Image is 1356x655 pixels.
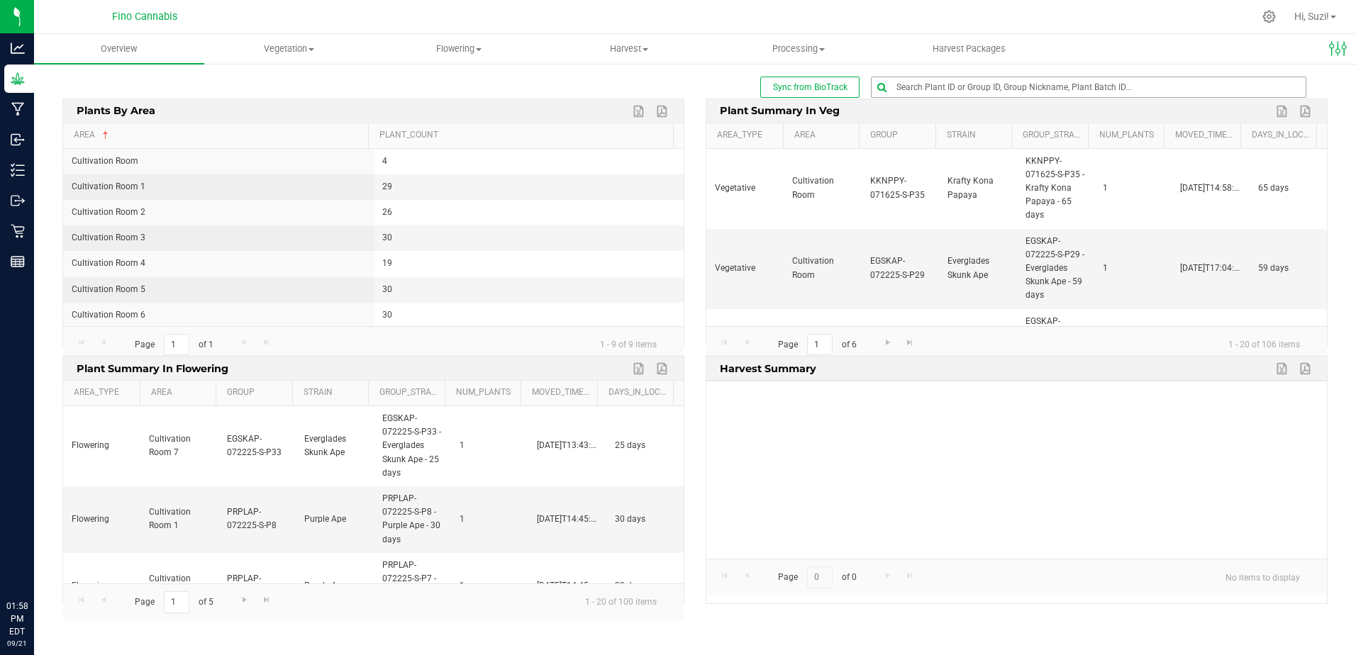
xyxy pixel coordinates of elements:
td: EGSKAP-072225-S-P29 - Everglades Skunk Ape - 59 days [1017,229,1094,309]
td: [DATE]T17:04:58.000Z [1172,229,1249,309]
td: PRPLAP-072225-S-P8 - Purple Ape - 30 days [374,486,451,553]
td: 65 days [1250,149,1327,229]
span: Page of 6 [766,334,868,356]
td: 30 [374,303,684,328]
a: Processing [714,34,884,64]
inline-svg: Inbound [11,133,25,147]
a: Strain [304,387,363,398]
td: 30 days [606,553,684,620]
input: Search Plant ID or Group ID, Group Nickname, Plant Batch ID... [872,77,1306,97]
td: 30 days [606,486,684,553]
td: Cultivation Room 1 [140,553,218,620]
td: 30 [374,277,684,303]
input: 1 [164,334,189,356]
span: Harvest Summary [716,357,821,379]
a: Num_Plants [456,387,516,398]
td: Cultivation Room 1 [140,486,218,553]
td: Cultivation Room 4 [63,251,374,276]
td: Krafty Kona Papaya [939,149,1016,229]
td: Flowering [63,406,140,486]
td: 1 [451,486,528,553]
inline-svg: Outbound [11,194,25,208]
span: Harvest Packages [913,43,1025,55]
td: PRPLAP-072225-S-P7 - Purple Ape - 30 days [374,553,451,620]
span: Sync from BioTrack [773,82,847,92]
td: 25 days [606,406,684,486]
inline-svg: Inventory [11,163,25,177]
td: 59 days [1250,229,1327,309]
a: Go to the last page [900,334,921,353]
td: 4 [374,149,684,174]
td: Cultivation Room [63,149,374,174]
a: Moved_Timestamp [532,387,591,398]
a: Area_Type [74,387,134,398]
p: 01:58 PM EDT [6,600,28,638]
a: Overview [34,34,204,64]
td: [DATE]T14:45:27.000Z [528,553,606,620]
td: Everglades Skunk Ape [939,309,1016,389]
td: Everglades Skunk Ape [939,229,1016,309]
span: Page of 5 [123,591,225,613]
a: Export to Excel [1272,102,1294,121]
td: KKNPPY-071625-S-P35 [862,149,939,229]
a: Export to PDF [1296,102,1317,121]
td: Cultivation Room [784,309,861,389]
a: Group [870,130,930,141]
td: 1 [451,553,528,620]
td: [DATE]T14:58:45.000Z [1172,149,1249,229]
a: Export to PDF [652,102,674,121]
td: Cultivation Room 2 [63,200,374,225]
a: Days_in_Location [1252,130,1311,141]
a: Days_in_Location [608,387,668,398]
inline-svg: Manufacturing [11,102,25,116]
span: Processing [715,43,884,55]
td: Cultivation Room 5 [63,277,374,303]
span: Page of 0 [766,566,868,588]
a: Harvest Packages [884,34,1054,64]
td: 59 days [1250,309,1327,389]
td: KKNPPY-071625-S-P35 - Krafty Kona Papaya - 65 days [1017,149,1094,229]
span: Flowering [374,43,543,55]
td: Cultivation Room [784,229,861,309]
td: [DATE]T14:45:39.000Z [528,486,606,553]
span: Hi, Suzi! [1294,11,1329,22]
span: Vegetation [205,43,374,55]
td: Flowering [63,553,140,620]
a: Go to the last page [257,591,277,610]
a: Group_Strain [1023,130,1082,141]
td: 26 [374,200,684,225]
a: Export to PDF [652,359,674,378]
td: 1 [1094,229,1172,309]
inline-svg: Retail [11,224,25,238]
td: Vegetative [706,309,784,389]
span: Plant Summary in Veg [716,99,844,121]
a: Area [794,130,854,141]
a: Plant_Count [379,130,667,141]
a: Area_Type [717,130,777,141]
a: Go to the next page [234,591,255,610]
span: 1 - 20 of 106 items [1217,334,1311,355]
button: Sync from BioTrack [760,77,860,98]
td: EGSKAP-072225-S-P33 - Everglades Skunk Ape - 25 days [374,406,451,486]
td: 1 [1094,309,1172,389]
span: Plant Summary in Flowering [73,357,233,379]
p: 09/21 [6,638,28,649]
td: [DATE]T13:43:49.000Z [528,406,606,486]
td: Cultivation Room [784,149,861,229]
a: Group [227,387,287,398]
span: Overview [82,43,156,55]
a: Flowering [374,34,544,64]
a: Moved_Timestamp [1175,130,1235,141]
span: 1 - 9 of 9 items [589,334,668,355]
a: Go to the next page [877,334,898,353]
a: Export to Excel [629,359,650,378]
inline-svg: Reports [11,254,25,269]
div: Manage settings [1260,10,1278,23]
td: 1 [451,406,528,486]
span: 1 - 20 of 100 items [574,591,668,612]
input: 1 [807,334,833,356]
td: PRPLAP-072225-S-P7 [218,553,296,620]
a: Group_Strain [379,387,439,398]
td: Vegetative [706,149,784,229]
td: Everglades Skunk Ape [296,406,373,486]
